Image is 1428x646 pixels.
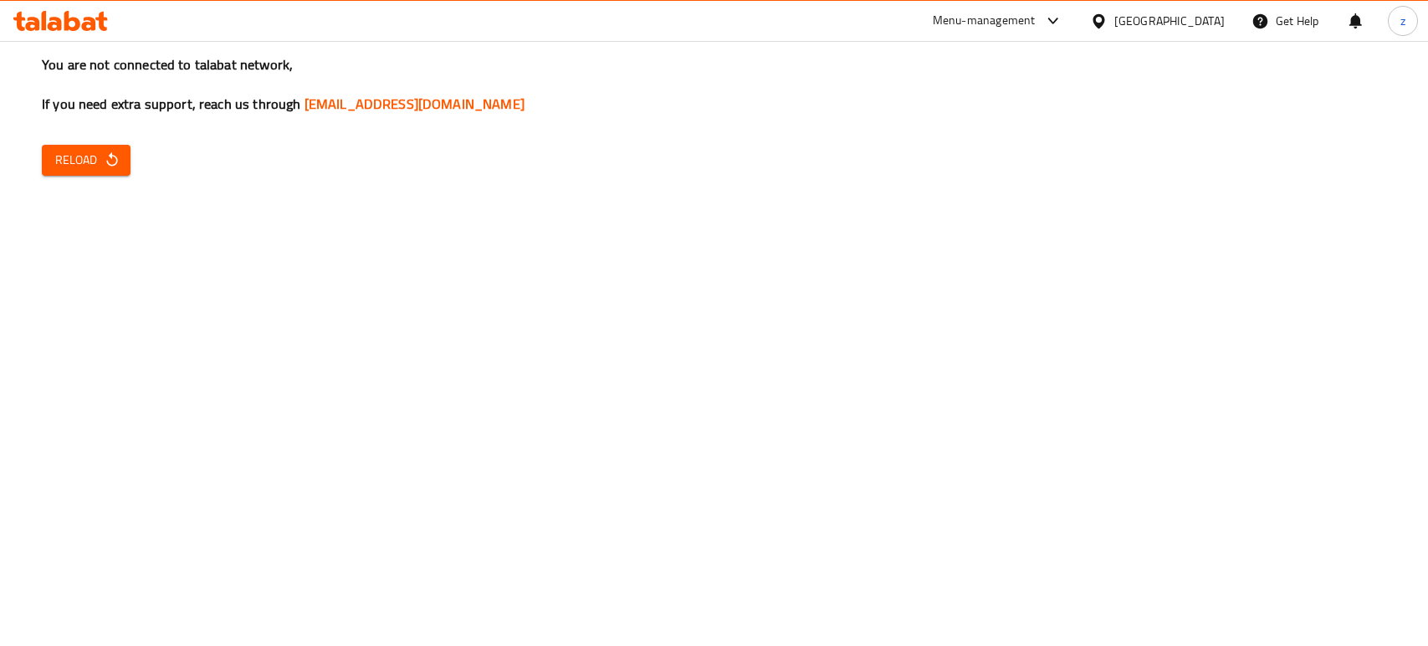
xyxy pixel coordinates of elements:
span: Reload [55,150,117,171]
span: z [1400,12,1405,30]
h3: You are not connected to talabat network, If you need extra support, reach us through [42,55,1386,114]
button: Reload [42,145,131,176]
a: [EMAIL_ADDRESS][DOMAIN_NAME] [305,91,525,116]
div: [GEOGRAPHIC_DATA] [1114,12,1225,30]
div: Menu-management [933,11,1036,31]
